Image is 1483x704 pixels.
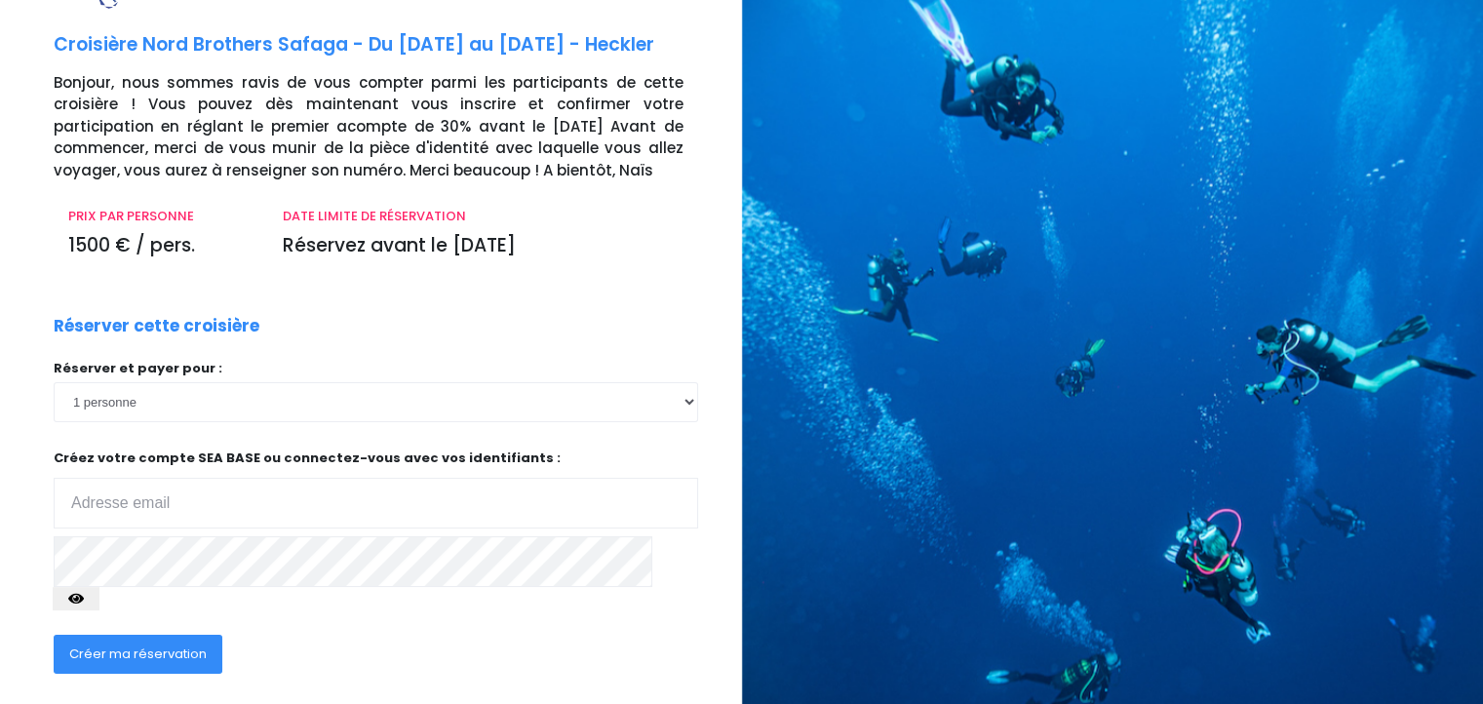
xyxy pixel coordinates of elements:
[54,449,698,529] p: Créez votre compte SEA BASE ou connectez-vous avec vos identifiants :
[283,232,683,260] p: Réservez avant le [DATE]
[68,207,254,226] p: PRIX PAR PERSONNE
[54,314,259,339] p: Réserver cette croisière
[68,232,254,260] p: 1500 € / pers.
[54,635,222,674] button: Créer ma réservation
[54,31,727,59] p: Croisière Nord Brothers Safaga - Du [DATE] au [DATE] - Heckler
[54,478,698,528] input: Adresse email
[69,645,207,663] span: Créer ma réservation
[283,207,683,226] p: DATE LIMITE DE RÉSERVATION
[54,359,698,378] p: Réserver et payer pour :
[54,72,727,182] p: Bonjour, nous sommes ravis de vous compter parmi les participants de cette croisière ! Vous pouve...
